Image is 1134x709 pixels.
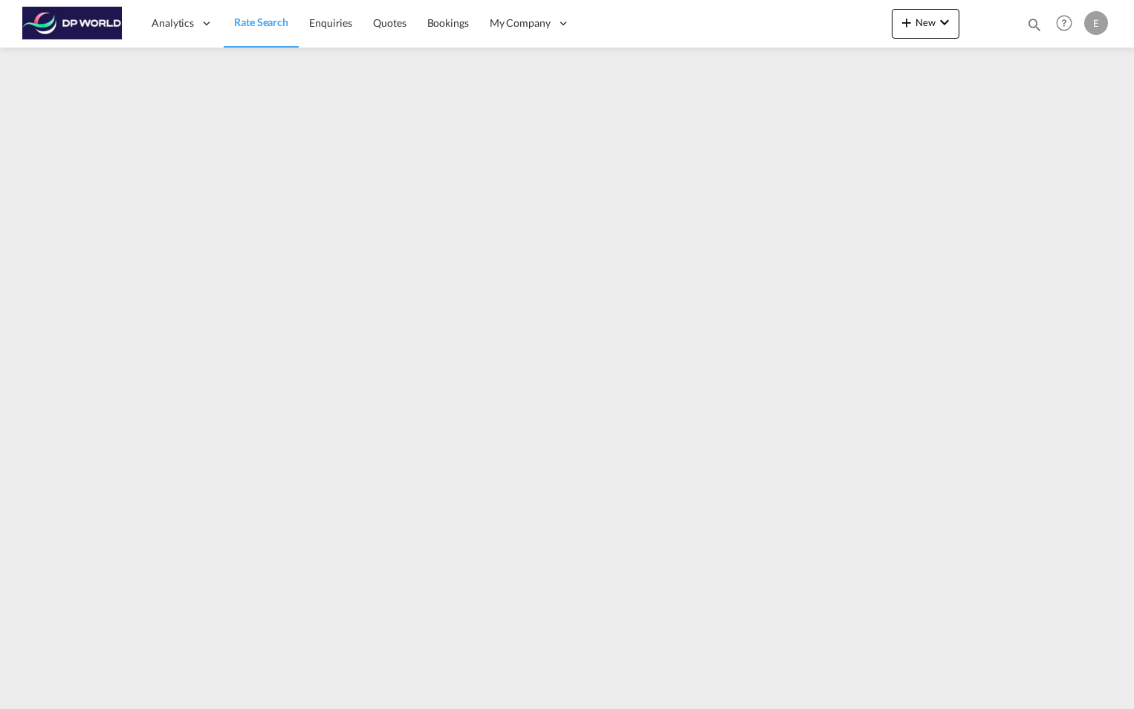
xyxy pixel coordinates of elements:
span: Help [1052,10,1077,36]
span: Bookings [427,16,469,29]
div: E [1084,11,1108,35]
div: icon-magnify [1026,16,1043,39]
button: icon-plus 400-fgNewicon-chevron-down [892,9,959,39]
md-icon: icon-chevron-down [936,13,953,31]
md-icon: icon-plus 400-fg [898,13,916,31]
span: New [898,16,953,28]
span: Rate Search [234,16,288,28]
span: Analytics [152,16,194,30]
md-icon: icon-magnify [1026,16,1043,33]
span: Enquiries [309,16,352,29]
span: My Company [490,16,551,30]
img: c08ca190194411f088ed0f3ba295208c.png [22,7,123,40]
span: Quotes [373,16,406,29]
div: Help [1052,10,1084,37]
